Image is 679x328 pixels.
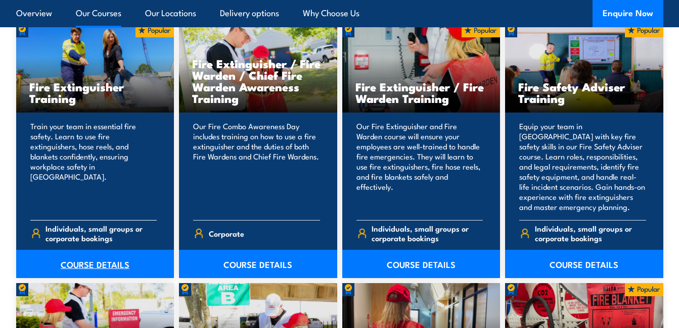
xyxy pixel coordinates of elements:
[16,250,174,278] a: COURSE DETAILS
[518,81,650,104] h3: Fire Safety Adviser Training
[535,224,646,243] span: Individuals, small groups or corporate bookings
[355,81,487,104] h3: Fire Extinguisher / Fire Warden Training
[356,121,483,212] p: Our Fire Extinguisher and Fire Warden course will ensure your employees are well-trained to handl...
[193,121,320,212] p: Our Fire Combo Awareness Day includes training on how to use a fire extinguisher and the duties o...
[29,81,161,104] h3: Fire Extinguisher Training
[505,250,663,278] a: COURSE DETAILS
[372,224,483,243] span: Individuals, small groups or corporate bookings
[519,121,646,212] p: Equip your team in [GEOGRAPHIC_DATA] with key fire safety skills in our Fire Safety Adviser cours...
[342,250,501,278] a: COURSE DETAILS
[30,121,157,212] p: Train your team in essential fire safety. Learn to use fire extinguishers, hose reels, and blanke...
[46,224,157,243] span: Individuals, small groups or corporate bookings
[209,226,244,241] span: Corporate
[179,250,337,278] a: COURSE DETAILS
[192,58,324,104] h3: Fire Extinguisher / Fire Warden / Chief Fire Warden Awareness Training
